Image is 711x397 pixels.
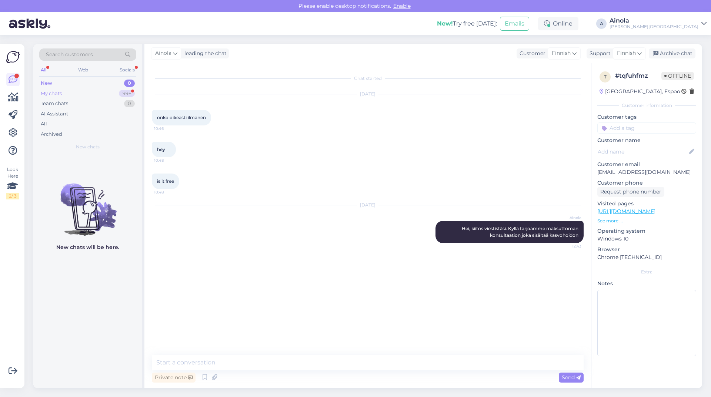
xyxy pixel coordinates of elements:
[41,80,52,87] div: New
[124,80,135,87] div: 0
[597,227,696,235] p: Operating system
[41,90,62,97] div: My chats
[597,102,696,109] div: Customer information
[157,115,206,120] span: onko oikeasti ilmanen
[597,218,696,224] p: See more ...
[661,72,694,80] span: Offline
[604,74,607,80] span: t
[597,113,696,121] p: Customer tags
[391,3,413,9] span: Enable
[155,49,171,57] span: Ainola
[6,166,19,199] div: Look Here
[6,50,20,64] img: Askly Logo
[610,18,698,24] div: Ainola
[119,90,135,97] div: 99+
[39,65,48,75] div: All
[437,20,453,27] b: New!
[181,50,227,57] div: leading the chat
[597,280,696,287] p: Notes
[56,243,119,251] p: New chats will be here.
[437,19,497,28] div: Try free [DATE]:
[617,49,636,57] span: Finnish
[597,269,696,275] div: Extra
[600,88,680,95] div: [GEOGRAPHIC_DATA], Espoo
[562,374,581,381] span: Send
[597,168,696,176] p: [EMAIL_ADDRESS][DOMAIN_NAME]
[41,120,47,128] div: All
[41,131,62,138] div: Archived
[598,148,688,156] input: Add name
[587,50,611,57] div: Support
[152,75,584,82] div: Chat started
[597,179,696,187] p: Customer phone
[597,235,696,243] p: Windows 10
[597,187,664,197] div: Request phone number
[154,158,182,163] span: 10:48
[500,17,529,31] button: Emails
[597,137,696,144] p: Customer name
[554,243,581,249] span: 12:43
[154,126,182,131] span: 10:46
[610,24,698,30] div: [PERSON_NAME][GEOGRAPHIC_DATA]
[597,246,696,253] p: Browser
[554,215,581,221] span: Ainola
[152,202,584,208] div: [DATE]
[597,122,696,134] input: Add a tag
[597,200,696,208] p: Visited pages
[615,71,661,80] div: # tqfuhfmz
[152,91,584,97] div: [DATE]
[596,18,607,29] div: A
[597,253,696,261] p: Chrome [TECHNICAL_ID]
[610,18,707,30] a: Ainola[PERSON_NAME][GEOGRAPHIC_DATA]
[157,147,165,152] span: hey
[597,208,655,215] a: [URL][DOMAIN_NAME]
[77,65,90,75] div: Web
[517,50,545,57] div: Customer
[649,48,695,58] div: Archive chat
[118,65,136,75] div: Socials
[41,110,68,118] div: AI Assistant
[41,100,68,107] div: Team chats
[76,144,100,150] span: New chats
[597,161,696,168] p: Customer email
[124,100,135,107] div: 0
[157,178,174,184] span: is it free
[152,373,196,383] div: Private note
[33,170,142,237] img: No chats
[6,193,19,199] div: 2 / 3
[154,189,182,195] span: 10:48
[462,226,580,238] span: Hei, kiitos viestistäsi. Kyllä tarjoamme maksuttoman konsultaation joka sisältää kasvohoidon
[46,51,93,58] span: Search customers
[538,17,578,30] div: Online
[552,49,571,57] span: Finnish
